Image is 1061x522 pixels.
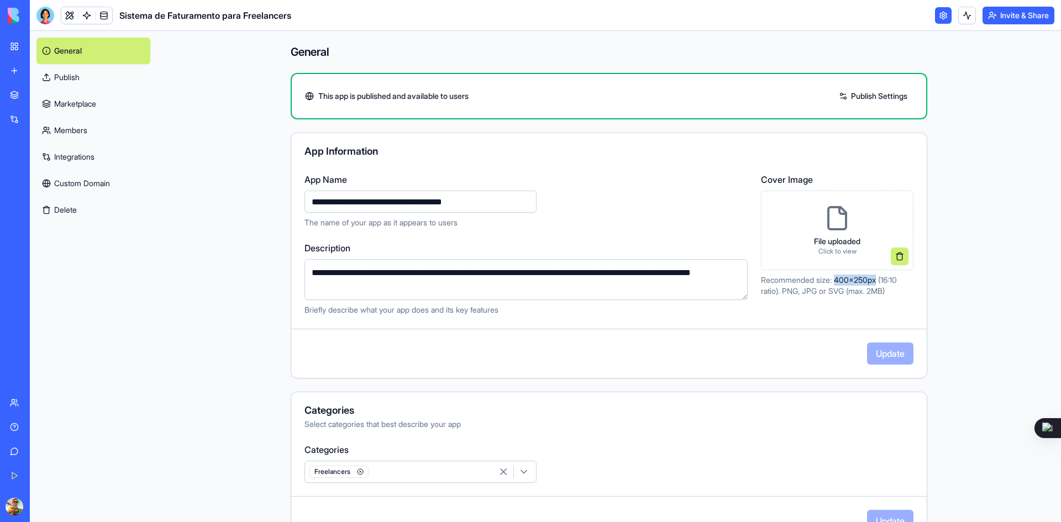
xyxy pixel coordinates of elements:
div: App Information [304,146,913,156]
label: App Name [304,173,748,186]
span: Freelancers [309,466,369,478]
a: General [36,38,150,64]
div: File uploadedClick to view [761,191,913,270]
span: This app is published and available to users [318,91,469,102]
a: Publish [36,64,150,91]
div: Categories [304,405,913,415]
p: Recommended size: 400x250px (16:10 ratio). PNG, JPG or SVG (max. 2MB) [761,275,913,297]
a: Custom Domain [36,170,150,197]
label: Categories [304,443,913,456]
h4: General [291,44,927,60]
button: Delete [36,197,150,223]
button: Invite & Share [983,7,1054,24]
label: Description [304,241,748,255]
img: ACg8ocIb9EVBQQu06JlCgqTf6EgoUYj4ba_xHiRKThHdoj2dflUFBY4=s96-c [6,498,23,515]
img: logo [8,8,76,23]
a: Members [36,117,150,144]
a: Publish Settings [833,87,913,105]
span: Sistema de Faturamento para Freelancers [119,9,291,22]
button: Freelancers [304,461,537,483]
label: Cover Image [761,173,913,186]
p: Briefly describe what your app does and its key features [304,304,748,315]
a: Marketplace [36,91,150,117]
p: Click to view [814,247,860,256]
div: Select categories that best describe your app [304,419,913,430]
a: Integrations [36,144,150,170]
p: File uploaded [814,236,860,247]
p: The name of your app as it appears to users [304,217,748,228]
